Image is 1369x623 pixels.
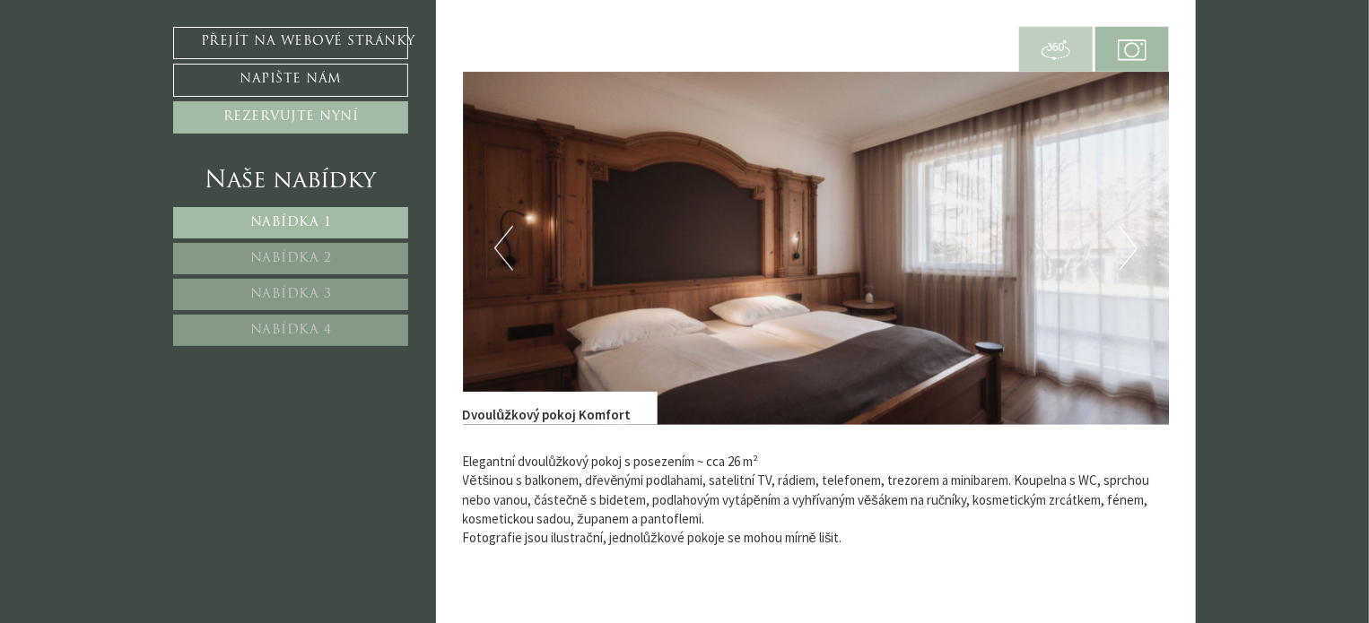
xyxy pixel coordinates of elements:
[625,480,679,494] font: Poslat
[664,140,680,150] font: 19:08
[223,110,359,124] font: Rezervujte nyní
[201,35,415,48] font: Přejít na webové stránky
[1119,226,1138,271] button: Další
[250,216,332,229] font: Nabídka 1
[463,453,759,470] font: Elegantní dvoulůžkový pokoj s posezením ~ cca 26 m²
[250,288,332,301] font: Nabídka 3
[357,108,366,119] font: Vy
[463,529,842,546] font: Fotografie jsou ilustrační, jednolůžkové pokoje se mohou mírně lišit.
[173,64,408,96] a: Napište nám
[250,252,332,265] font: Nabídka 2
[1042,36,1070,65] img: 360-grad.svg
[173,27,408,59] a: Přejít na webové stránky
[173,101,408,134] a: Rezervujte nyní
[357,121,680,138] font: Dobrý večer posím kolik se platí záloha při rezervaci.Děkuji
[27,52,151,64] font: Montis – Aktivní přírodní lázně
[494,226,513,271] button: Předchozí
[463,406,632,423] font: Dvoulůžkový pokoj Komfort
[463,72,1170,425] img: obraz
[1118,36,1147,65] img: camera.svg
[597,472,707,504] button: Poslat
[326,19,382,36] font: čtvrtek
[240,73,342,86] font: Napište nám
[215,83,231,93] font: 19:07
[463,472,1151,527] font: Většinou s balkonem, dřevěnými podlahami, satelitní TV, rádiem, telefonem, trezorem a minibarem. ...
[205,169,377,194] font: Naše nabídky
[250,324,332,337] font: Nabídka 4
[27,65,231,82] font: Dobrý den, jak vám můžeme pomoci?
